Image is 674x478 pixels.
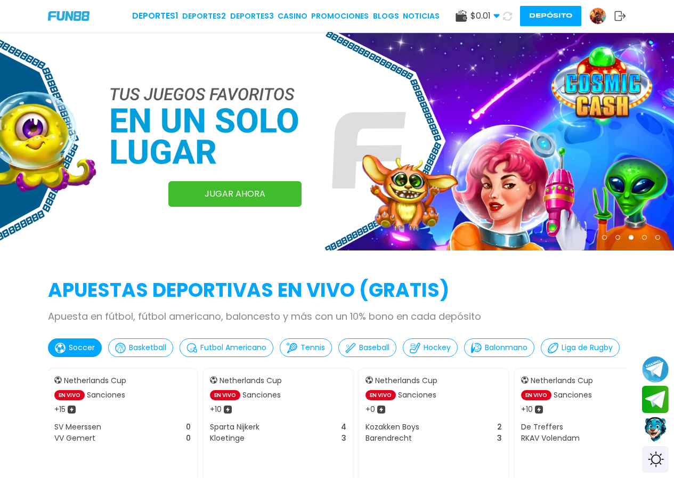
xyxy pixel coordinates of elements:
p: Apuesta en fútbol, fútbol americano, baloncesto y más con un 10% bono en cada depósito [48,309,626,323]
p: EN VIVO [366,390,396,400]
p: + 10 [210,404,222,415]
a: Deportes3 [230,11,274,22]
p: Kozakken Boys [366,422,419,433]
p: + 10 [521,404,533,415]
p: RKAV Volendam [521,433,580,444]
h2: APUESTAS DEPORTIVAS EN VIVO (gratis) [48,276,626,305]
a: Deportes1 [132,10,178,22]
p: Basketball [129,342,166,353]
a: NOTICIAS [403,11,440,22]
a: CASINO [278,11,307,22]
p: 2 [497,422,502,433]
a: Deportes2 [182,11,226,22]
p: Sanciones [398,390,436,401]
div: Switch theme [642,446,669,473]
p: Soccer [69,342,95,353]
p: VV Gemert [54,433,95,444]
p: Barendrecht [366,433,412,444]
p: Liga de Rugby [562,342,613,353]
button: Hockey [403,338,458,357]
p: Netherlands Cup [375,375,437,386]
p: + 0 [366,404,375,415]
p: Netherlands Cup [531,375,593,386]
span: $ 0.01 [470,10,500,22]
img: Company Logo [48,11,90,20]
p: 0 [186,433,191,444]
p: EN VIVO [210,390,240,400]
p: Kloetinge [210,433,245,444]
button: Basketball [108,338,173,357]
button: Join telegram [642,386,669,414]
p: De Treffers [521,422,563,433]
button: Liga de Rugby [541,338,620,357]
p: SV Meerssen [54,422,101,433]
button: Tennis [280,338,332,357]
p: Baseball [359,342,389,353]
p: Futbol Americano [200,342,266,353]
p: Tennis [301,342,325,353]
p: Sanciones [87,390,125,401]
p: 0 [186,422,191,433]
p: 3 [342,433,346,444]
p: Hockey [424,342,451,353]
p: EN VIVO [54,390,85,400]
button: Baseball [338,338,396,357]
button: Balonmano [464,338,534,357]
a: JUGAR AHORA [168,181,302,207]
p: Sparta Nijkerk [210,422,259,433]
p: EN VIVO [521,390,551,400]
p: Sanciones [554,390,592,401]
button: Join telegram channel [642,355,669,383]
p: Balonmano [485,342,527,353]
p: + 15 [54,404,66,415]
button: Soccer [48,338,102,357]
button: Depósito [520,6,581,26]
button: Contact customer service [642,416,669,443]
p: Netherlands Cup [220,375,282,386]
a: Avatar [589,7,614,25]
p: Sanciones [242,390,281,401]
p: Netherlands Cup [64,375,126,386]
button: Futbol Americano [180,338,273,357]
a: Promociones [311,11,369,22]
p: 3 [497,433,502,444]
p: 4 [341,422,346,433]
a: BLOGS [373,11,399,22]
img: Avatar [590,8,606,24]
